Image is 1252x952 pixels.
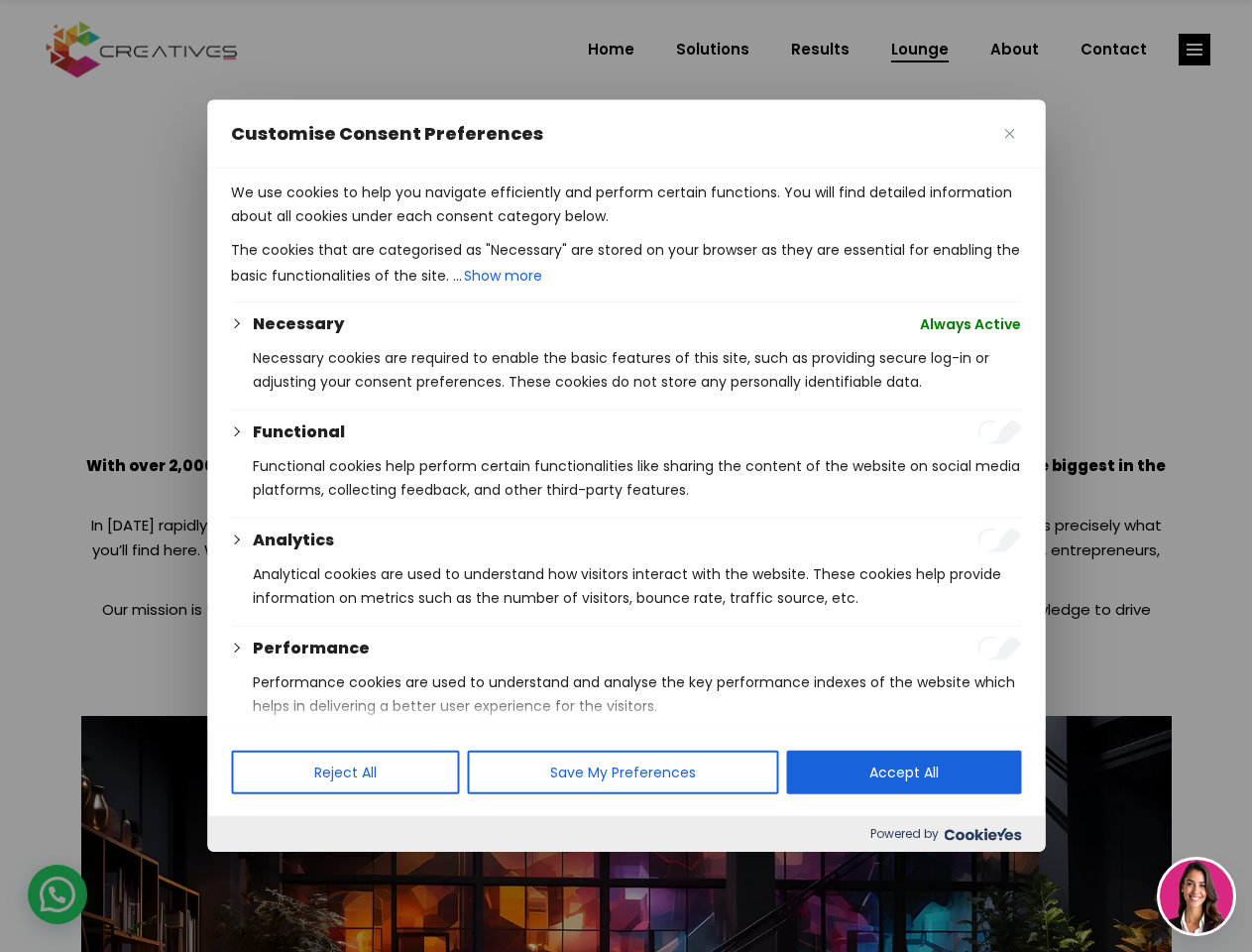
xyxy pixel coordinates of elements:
button: Accept All [786,751,1021,794]
p: Functional cookies help perform certain functionalities like sharing the content of the website o... [253,454,1021,502]
p: We use cookies to help you navigate efficiently and perform certain functions. You will find deta... [231,180,1021,228]
input: Enable Performance [977,637,1021,660]
input: Enable Analytics [977,529,1021,552]
div: Powered by [207,816,1045,852]
div: Customise Consent Preferences [207,100,1045,852]
button: Save My Preferences [467,751,778,794]
button: Reject All [231,751,459,794]
span: Customise Consent Preferences [231,122,543,146]
img: Cookieyes logo [944,828,1021,841]
p: Necessary cookies are required to enable the basic features of this site, such as providing secur... [253,346,1021,394]
p: Analytical cookies are used to understand how visitors interact with the website. These cookies h... [253,562,1021,610]
p: The cookies that are categorised as "Necessary" are stored on your browser as they are essential ... [231,238,1021,290]
button: Close [997,122,1021,146]
img: Close [1004,129,1014,139]
p: Performance cookies are used to understand and analyse the key performance indexes of the website... [253,670,1021,718]
button: Show more [462,262,544,290]
button: Performance [253,637,370,660]
button: Functional [253,420,345,444]
span: Always Active [920,312,1021,336]
img: agent [1160,860,1233,933]
button: Necessary [253,312,344,336]
input: Enable Functional [977,420,1021,444]
button: Analytics [253,529,334,552]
